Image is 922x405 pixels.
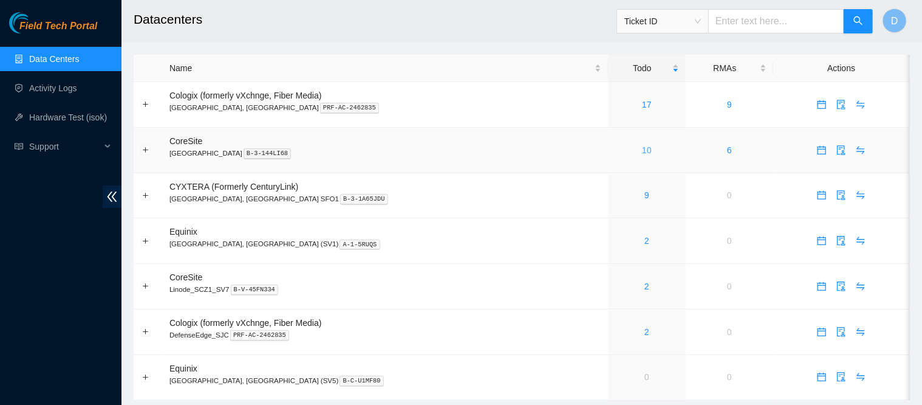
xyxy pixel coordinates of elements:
button: calendar [812,322,832,342]
a: 17 [642,100,652,109]
a: Activity Logs [29,83,77,93]
a: 10 [642,145,652,155]
a: swap [851,236,870,246]
span: swap [852,372,870,382]
a: calendar [812,236,832,246]
a: Data Centers [29,54,79,64]
p: [GEOGRAPHIC_DATA], [GEOGRAPHIC_DATA] (SV1) [169,238,601,249]
a: audit [832,100,851,109]
button: Expand row [141,145,151,155]
button: swap [851,277,870,296]
span: Cologix (formerly vXchnge, Fiber Media) [169,318,322,328]
span: Equinix [169,364,197,373]
button: calendar [812,231,832,251]
a: audit [832,145,851,155]
button: audit [832,95,851,114]
span: audit [832,100,850,109]
button: audit [832,322,851,342]
a: 2 [644,327,649,337]
a: 9 [727,100,732,109]
a: calendar [812,327,832,337]
button: Expand row [141,190,151,200]
a: swap [851,282,870,291]
kbd: PRF-AC-2462835 [230,330,289,341]
span: swap [852,282,870,291]
img: Akamai Technologies [9,12,61,33]
a: audit [832,282,851,291]
a: 0 [727,372,732,382]
button: calendar [812,140,832,160]
a: 9 [644,190,649,200]
span: swap [852,236,870,246]
span: Cologix (formerly vXchnge, Fiber Media) [169,91,322,100]
a: 2 [644,236,649,246]
span: swap [852,145,870,155]
p: Linode_SCZ1_SV7 [169,284,601,295]
button: swap [851,185,870,205]
a: Akamai TechnologiesField Tech Portal [9,22,97,38]
button: Expand row [141,100,151,109]
kbd: B-3-1A65JDU [340,194,388,205]
span: audit [832,282,850,291]
button: search [844,9,873,33]
a: audit [832,372,851,382]
a: audit [832,190,851,200]
th: Actions [773,55,910,82]
span: read [15,142,23,151]
span: double-left [103,185,121,208]
button: calendar [812,95,832,114]
button: swap [851,140,870,160]
button: audit [832,231,851,251]
a: calendar [812,145,832,155]
button: Expand row [141,327,151,337]
a: 0 [727,327,732,337]
button: audit [832,140,851,160]
button: swap [851,322,870,342]
span: swap [852,100,870,109]
a: swap [851,327,870,337]
a: audit [832,327,851,337]
span: calendar [813,145,831,155]
button: audit [832,277,851,296]
button: Expand row [141,236,151,246]
button: audit [832,367,851,387]
span: calendar [813,282,831,291]
a: 0 [644,372,649,382]
span: Support [29,134,101,159]
span: calendar [813,100,831,109]
button: swap [851,367,870,387]
button: swap [851,231,870,251]
a: calendar [812,100,832,109]
a: swap [851,100,870,109]
kbd: PRF-AC-2462835 [320,103,379,114]
kbd: B-3-144LI68 [244,148,292,159]
a: 0 [727,190,732,200]
button: calendar [812,185,832,205]
kbd: B-C-U1MF80 [340,376,383,387]
span: swap [852,190,870,200]
p: [GEOGRAPHIC_DATA] [169,148,601,159]
span: calendar [813,190,831,200]
a: 6 [727,145,732,155]
span: CoreSite [169,272,202,282]
a: 0 [727,236,732,246]
a: 0 [727,282,732,291]
a: 2 [644,282,649,291]
span: search [853,16,863,27]
span: audit [832,327,850,337]
span: calendar [813,372,831,382]
a: audit [832,236,851,246]
p: [GEOGRAPHIC_DATA], [GEOGRAPHIC_DATA] (SV5) [169,375,601,386]
button: Expand row [141,282,151,291]
button: swap [851,95,870,114]
kbd: A-1-5RUQS [340,240,380,251]
input: Enter text here... [708,9,844,33]
span: audit [832,372,850,382]
a: calendar [812,190,832,200]
span: audit [832,145,850,155]
a: swap [851,190,870,200]
button: calendar [812,277,832,296]
span: Field Tech Portal [19,21,97,32]
span: D [891,13,898,29]
p: [GEOGRAPHIC_DATA], [GEOGRAPHIC_DATA] [169,102,601,113]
